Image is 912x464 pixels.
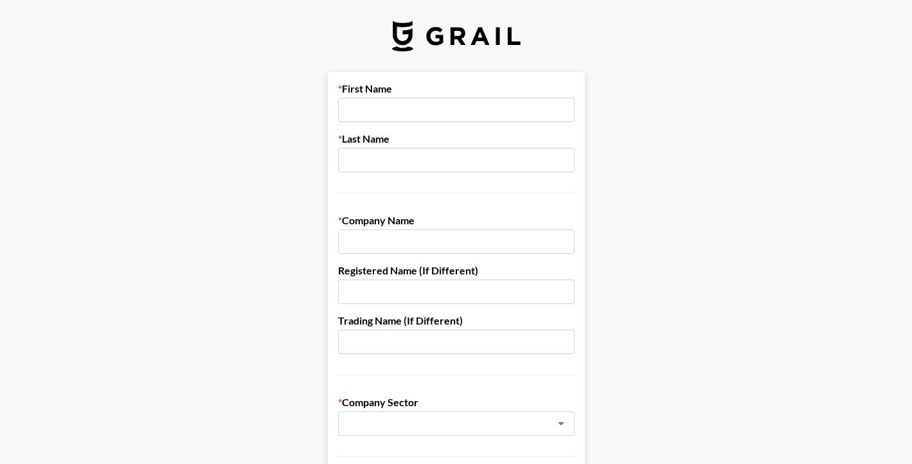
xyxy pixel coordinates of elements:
[338,82,575,95] label: First Name
[338,314,575,327] label: Trading Name (If Different)
[338,214,575,227] label: Company Name
[338,264,575,277] label: Registered Name (If Different)
[338,396,575,409] label: Company Sector
[392,21,521,51] img: Grail Talent Logo
[338,132,575,145] label: Last Name
[552,415,570,433] button: Open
